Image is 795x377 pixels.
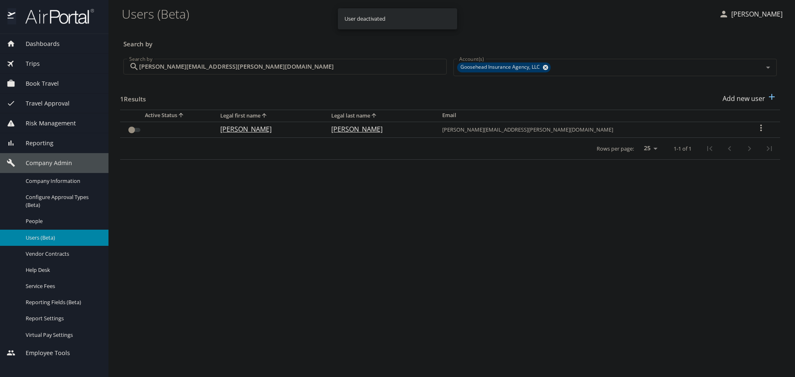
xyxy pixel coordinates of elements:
[139,59,447,74] input: Search by name or email
[260,112,269,120] button: sort
[370,112,378,120] button: sort
[15,348,70,358] span: Employee Tools
[26,234,99,242] span: Users (Beta)
[325,110,436,122] th: Legal last name
[15,39,60,48] span: Dashboards
[436,110,742,122] th: Email
[457,62,551,72] div: Goosehead Insurance Agency, LLC
[637,142,660,155] select: rows per page
[26,331,99,339] span: Virtual Pay Settings
[436,122,742,137] td: [PERSON_NAME][EMAIL_ADDRESS][PERSON_NAME][DOMAIN_NAME]
[597,146,634,151] p: Rows per page:
[15,99,70,108] span: Travel Approval
[26,177,99,185] span: Company Information
[331,124,426,134] p: [PERSON_NAME]
[7,8,16,24] img: icon-airportal.png
[120,110,780,160] table: User Search Table
[729,9,783,19] p: [PERSON_NAME]
[344,11,385,27] div: User deactivated
[26,217,99,225] span: People
[120,110,214,122] th: Active Status
[15,79,59,88] span: Book Travel
[15,59,40,68] span: Trips
[122,1,712,26] h1: Users (Beta)
[120,89,146,104] h3: 1 Results
[26,315,99,322] span: Report Settings
[719,89,780,108] button: Add new user
[715,7,786,22] button: [PERSON_NAME]
[26,298,99,306] span: Reporting Fields (Beta)
[15,139,53,148] span: Reporting
[26,266,99,274] span: Help Desk
[674,146,691,151] p: 1-1 of 1
[457,63,545,72] span: Goosehead Insurance Agency, LLC
[26,193,99,209] span: Configure Approval Types (Beta)
[16,8,94,24] img: airportal-logo.png
[26,250,99,258] span: Vendor Contracts
[214,110,325,122] th: Legal first name
[220,124,315,134] p: [PERSON_NAME]
[123,34,777,49] h3: Search by
[723,94,765,103] p: Add new user
[15,158,72,168] span: Company Admin
[177,112,185,120] button: sort
[26,282,99,290] span: Service Fees
[15,119,76,128] span: Risk Management
[762,62,774,73] button: Open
